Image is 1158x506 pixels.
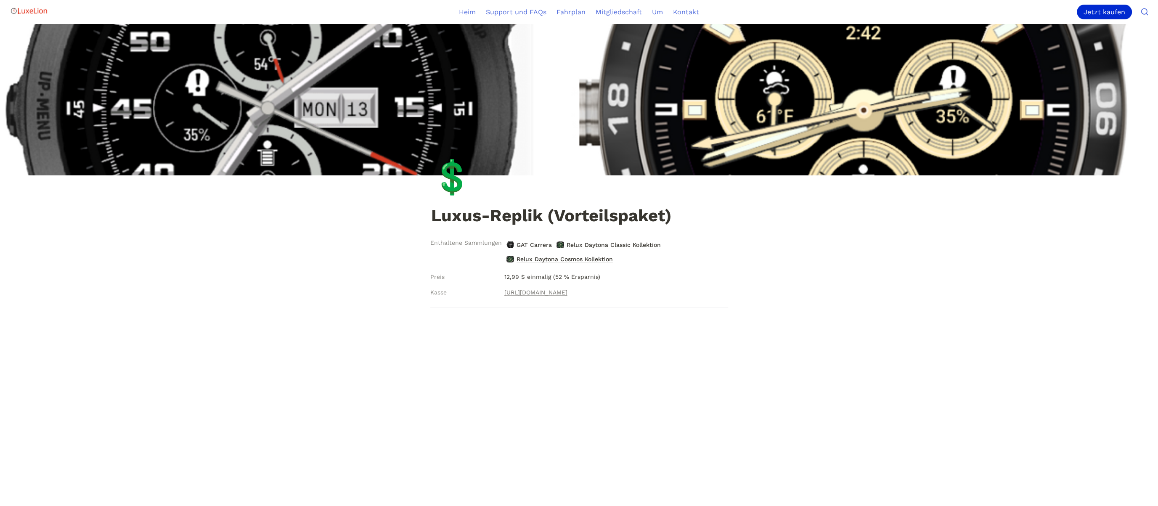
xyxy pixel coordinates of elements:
[556,241,564,248] img: Relux Daytona Classic Kollektion
[430,289,447,296] font: Kasse
[10,3,48,19] img: Logo
[506,241,514,248] img: GAT Carrera
[1077,5,1135,19] a: Jetzt kaufen
[430,239,502,246] font: Enthaltene Sammlungen
[506,256,514,262] img: Relux Daytona Cosmos Kollektion
[430,273,445,280] font: Preis
[504,273,600,280] font: 12,99 $ einmalig (52 % Ersparnis)
[504,238,554,252] a: GAT CarreraGAT Carrera
[504,289,567,296] font: [URL][DOMAIN_NAME]
[517,256,613,262] font: Relux Daytona Cosmos Kollektion
[596,8,642,16] font: Mitgliedschaft
[673,8,699,16] font: Kontakt
[486,8,546,16] font: Support und FAQs
[517,241,552,248] font: GAT Carrera
[554,238,663,252] a: Relux Daytona Classic KollektionRelux Daytona Classic Kollektion
[432,158,472,196] font: 💲
[556,8,586,16] font: Fahrplan
[1084,8,1125,16] font: Jetzt kaufen
[504,252,615,266] a: Relux Daytona Cosmos KollektionRelux Daytona Cosmos Kollektion
[459,8,476,16] font: Heim
[431,206,672,225] font: Luxus-Replik (Vorteilspaket)
[504,287,567,297] a: [URL][DOMAIN_NAME]
[652,8,663,16] font: Um
[567,241,661,248] font: Relux Daytona Classic Kollektion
